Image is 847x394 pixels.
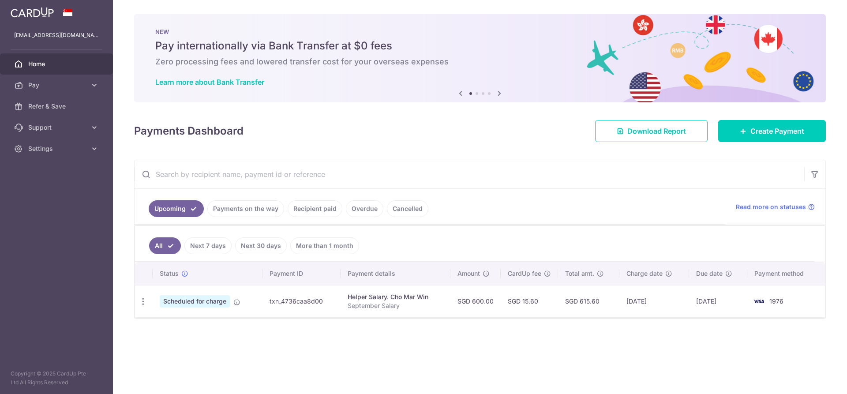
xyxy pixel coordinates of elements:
[207,200,284,217] a: Payments on the way
[28,60,86,68] span: Home
[134,123,244,139] h4: Payments Dashboard
[747,262,825,285] th: Payment method
[288,200,342,217] a: Recipient paid
[457,269,480,278] span: Amount
[155,78,264,86] a: Learn more about Bank Transfer
[149,237,181,254] a: All
[14,31,99,40] p: [EMAIL_ADDRESS][DOMAIN_NAME]
[565,269,594,278] span: Total amt.
[696,269,723,278] span: Due date
[290,237,359,254] a: More than 1 month
[155,39,805,53] h5: Pay internationally via Bank Transfer at $0 fees
[28,102,86,111] span: Refer & Save
[341,262,450,285] th: Payment details
[348,293,443,301] div: Helper Salary. Cho Mar Win
[689,285,747,317] td: [DATE]
[160,269,179,278] span: Status
[135,160,804,188] input: Search by recipient name, payment id or reference
[160,295,230,308] span: Scheduled for charge
[262,262,341,285] th: Payment ID
[718,120,826,142] a: Create Payment
[348,301,443,310] p: September Salary
[11,7,54,18] img: CardUp
[558,285,619,317] td: SGD 615.60
[155,28,805,35] p: NEW
[750,296,768,307] img: Bank Card
[28,81,86,90] span: Pay
[155,56,805,67] h6: Zero processing fees and lowered transfer cost for your overseas expenses
[595,120,708,142] a: Download Report
[769,297,783,305] span: 1976
[508,269,541,278] span: CardUp fee
[149,200,204,217] a: Upcoming
[387,200,428,217] a: Cancelled
[235,237,287,254] a: Next 30 days
[450,285,501,317] td: SGD 600.00
[184,237,232,254] a: Next 7 days
[28,123,86,132] span: Support
[736,203,815,211] a: Read more on statuses
[627,126,686,136] span: Download Report
[262,285,341,317] td: txn_4736caa8d00
[750,126,804,136] span: Create Payment
[134,14,826,102] img: Bank transfer banner
[346,200,383,217] a: Overdue
[619,285,689,317] td: [DATE]
[28,144,86,153] span: Settings
[736,203,806,211] span: Read more on statuses
[626,269,663,278] span: Charge date
[501,285,558,317] td: SGD 15.60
